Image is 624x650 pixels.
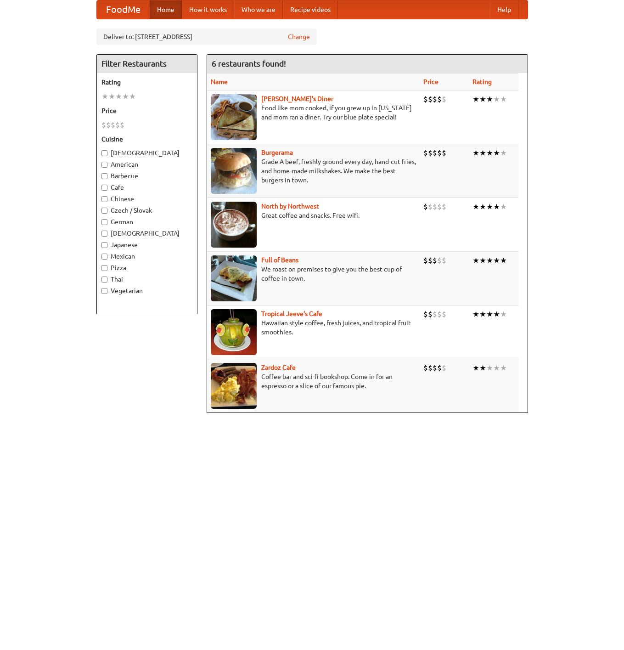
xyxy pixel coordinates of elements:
[211,157,416,185] p: Grade A beef, freshly ground every day, hand-cut fries, and home-made milkshakes. We make the bes...
[101,185,107,191] input: Cafe
[437,309,442,319] li: $
[211,94,257,140] img: sallys.jpg
[433,148,437,158] li: $
[479,94,486,104] li: ★
[486,309,493,319] li: ★
[493,255,500,266] li: ★
[500,309,507,319] li: ★
[428,202,433,212] li: $
[433,94,437,104] li: $
[182,0,234,19] a: How it works
[106,120,111,130] li: $
[500,363,507,373] li: ★
[211,265,416,283] p: We roast on premises to give you the best cup of coffee in town.
[472,78,492,85] a: Rating
[211,103,416,122] p: Food like mom cooked, if you grew up in [US_STATE] and mom ran a diner. Try our blue plate special!
[428,309,433,319] li: $
[211,148,257,194] img: burgerama.jpg
[472,202,479,212] li: ★
[437,94,442,104] li: $
[437,363,442,373] li: $
[101,240,192,249] label: Japanese
[472,94,479,104] li: ★
[437,202,442,212] li: $
[479,255,486,266] li: ★
[261,310,322,317] a: Tropical Jeeve's Cafe
[120,120,124,130] li: $
[423,202,428,212] li: $
[442,94,446,104] li: $
[428,148,433,158] li: $
[212,59,286,68] ng-pluralize: 6 restaurants found!
[101,148,192,158] label: [DEMOGRAPHIC_DATA]
[97,55,197,73] h4: Filter Restaurants
[101,206,192,215] label: Czech / Slovak
[101,219,107,225] input: German
[129,91,136,102] li: ★
[211,309,257,355] img: jeeves.jpg
[101,265,107,271] input: Pizza
[486,148,493,158] li: ★
[423,363,428,373] li: $
[493,202,500,212] li: ★
[101,217,192,226] label: German
[423,309,428,319] li: $
[261,149,293,156] a: Burgerama
[472,148,479,158] li: ★
[101,277,107,283] input: Thai
[101,288,107,294] input: Vegetarian
[423,78,438,85] a: Price
[428,94,433,104] li: $
[101,150,107,156] input: [DEMOGRAPHIC_DATA]
[101,208,107,214] input: Czech / Slovak
[442,148,446,158] li: $
[493,94,500,104] li: ★
[493,363,500,373] li: ★
[101,173,107,179] input: Barbecue
[500,255,507,266] li: ★
[261,364,296,371] a: Zardoz Cafe
[211,255,257,301] img: beans.jpg
[101,160,192,169] label: American
[211,372,416,390] p: Coffee bar and sci-fi bookshop. Come in for an espresso or a slice of our famous pie.
[479,309,486,319] li: ★
[101,196,107,202] input: Chinese
[261,256,298,264] a: Full of Beans
[211,318,416,337] p: Hawaiian style coffee, fresh juices, and tropical fruit smoothies.
[261,203,319,210] a: North by Northwest
[115,91,122,102] li: ★
[493,309,500,319] li: ★
[101,286,192,295] label: Vegetarian
[261,95,333,102] a: [PERSON_NAME]'s Diner
[101,162,107,168] input: American
[433,309,437,319] li: $
[288,32,310,41] a: Change
[101,263,192,272] label: Pizza
[96,28,317,45] div: Deliver to: [STREET_ADDRESS]
[437,255,442,266] li: $
[101,252,192,261] label: Mexican
[500,94,507,104] li: ★
[479,363,486,373] li: ★
[211,202,257,248] img: north.jpg
[486,94,493,104] li: ★
[437,148,442,158] li: $
[493,148,500,158] li: ★
[479,202,486,212] li: ★
[211,363,257,409] img: zardoz.jpg
[500,202,507,212] li: ★
[442,202,446,212] li: $
[122,91,129,102] li: ★
[97,0,150,19] a: FoodMe
[101,106,192,115] h5: Price
[211,78,228,85] a: Name
[472,309,479,319] li: ★
[150,0,182,19] a: Home
[428,363,433,373] li: $
[486,363,493,373] li: ★
[423,94,428,104] li: $
[479,148,486,158] li: ★
[442,309,446,319] li: $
